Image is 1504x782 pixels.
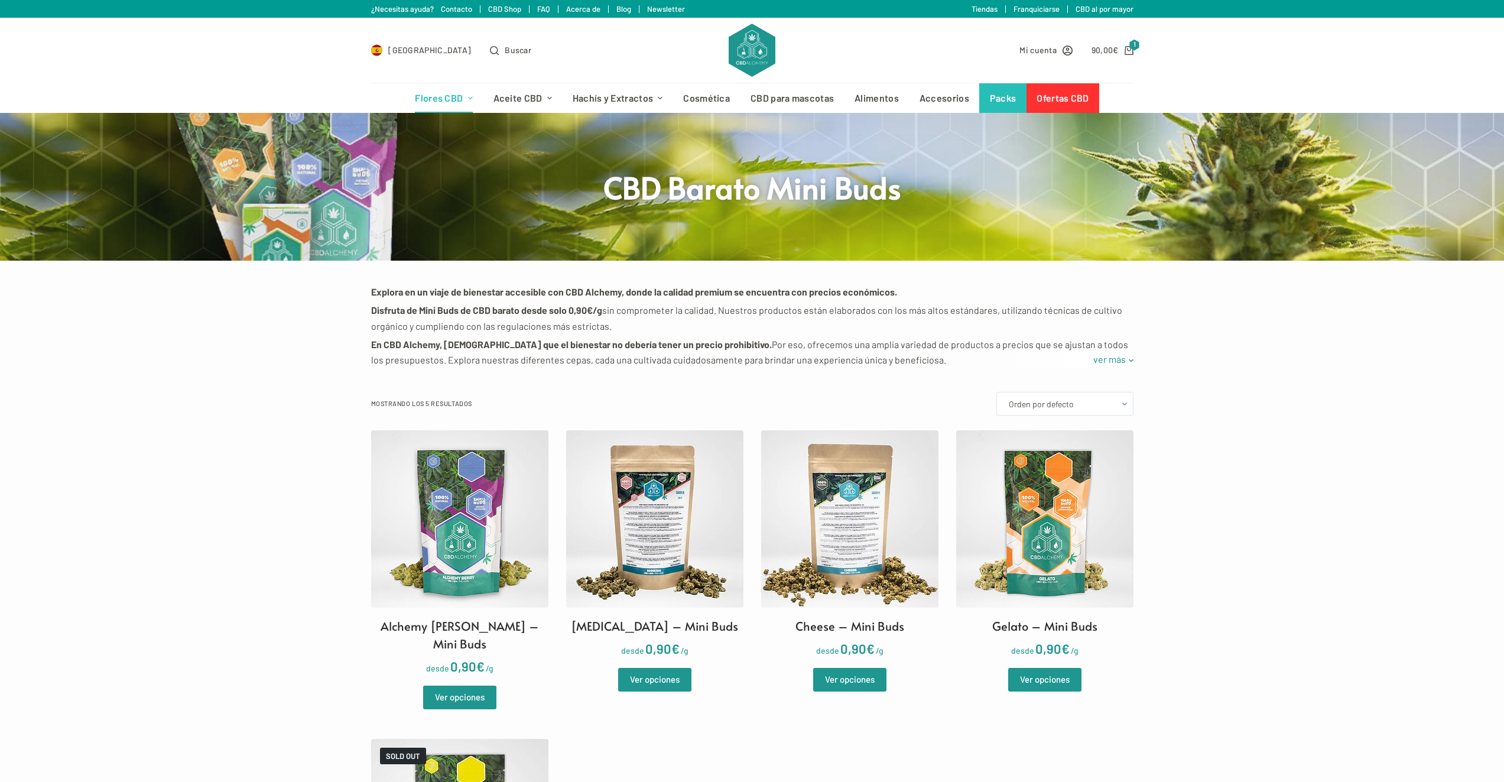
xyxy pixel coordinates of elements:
a: Gelato – Mini Buds desde0,90€/g [956,430,1133,659]
span: € [671,641,680,656]
a: Alimentos [844,83,909,113]
bdi: 0,90 [840,641,875,656]
span: desde [426,663,449,673]
a: CBD Shop [488,4,521,14]
a: CBD al por mayor [1076,4,1133,14]
a: Elige las opciones para “Gelato - Mini Buds” [1008,668,1081,692]
a: [MEDICAL_DATA] – Mini Buds desde0,90€/g [566,430,743,659]
span: € [476,658,485,674]
bdi: 0,90 [450,658,485,674]
span: € [866,641,875,656]
strong: Explora en un viaje de bienestar accesible con CBD Alchemy, donde la calidad premium se encuentra... [371,286,897,297]
p: Por eso, ofrecemos una amplia variedad de productos a precios que se ajustan a todos los presupue... [371,337,1133,368]
h2: Gelato – Mini Buds [992,617,1097,635]
a: Accesorios [909,83,979,113]
nav: Menú de cabecera [405,83,1099,113]
span: € [1061,641,1070,656]
span: [GEOGRAPHIC_DATA] [388,43,471,57]
a: Newsletter [647,4,685,14]
a: Alchemy [PERSON_NAME] – Mini Buds desde0,90€/g [371,430,548,677]
span: /g [486,663,493,673]
a: Flores CBD [405,83,483,113]
bdi: 90,00 [1092,45,1119,55]
a: Cheese – Mini Buds desde0,90€/g [761,430,938,659]
span: desde [816,645,839,656]
span: /g [876,645,883,656]
a: Mi cuenta [1019,43,1073,57]
span: Buscar [505,43,531,57]
a: ¿Necesitas ayuda? Contacto [371,4,472,14]
h2: Cheese – Mini Buds [795,617,904,635]
a: Blog [616,4,631,14]
span: € [1113,45,1118,55]
a: Franquiciarse [1014,4,1060,14]
a: Hachís y Extractos [562,83,673,113]
a: Elige las opciones para “Cheese - Mini Buds” [813,668,886,692]
span: desde [1011,645,1034,656]
p: sin comprometer la calidad. Nuestros productos están elaborados con los más altos estándares, uti... [371,303,1133,334]
p: Mostrando los 5 resultados [371,398,472,409]
a: Tiendas [972,4,998,14]
strong: En CBD Alchemy, [DEMOGRAPHIC_DATA] que el bienestar no debería tener un precio prohibitivo. [371,339,772,350]
a: CBD para mascotas [740,83,844,113]
a: ver más [1086,352,1133,367]
a: Aceite CBD [483,83,562,113]
a: Carro de compra [1092,43,1133,57]
a: Elige las opciones para “Alchemy Berry - Mini Buds” [423,686,496,709]
a: FAQ [537,4,550,14]
a: Packs [979,83,1027,113]
span: SOLD OUT [380,748,426,764]
a: Acerca de [566,4,600,14]
a: Select Country [371,43,472,57]
a: Ofertas CBD [1027,83,1099,113]
span: /g [681,645,688,656]
bdi: 0,90 [645,641,680,656]
a: Elige las opciones para “Amnesia - Mini Buds” [618,668,691,692]
a: Cosmética [673,83,740,113]
button: Abrir formulario de búsqueda [490,43,531,57]
span: 1 [1129,40,1140,51]
h2: [MEDICAL_DATA] – Mini Buds [571,617,738,635]
img: ES Flag [371,44,383,56]
h1: CBD Barato Mini Buds [531,168,974,206]
span: Mi cuenta [1019,43,1057,57]
span: desde [621,645,644,656]
img: CBD Alchemy [729,24,775,77]
strong: Disfruta de Mini Buds de CBD barato desde solo 0,90€/g [371,304,602,316]
select: Pedido de la tienda [996,392,1133,416]
span: /g [1071,645,1079,656]
bdi: 0,90 [1035,641,1070,656]
h2: Alchemy [PERSON_NAME] – Mini Buds [371,617,548,653]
